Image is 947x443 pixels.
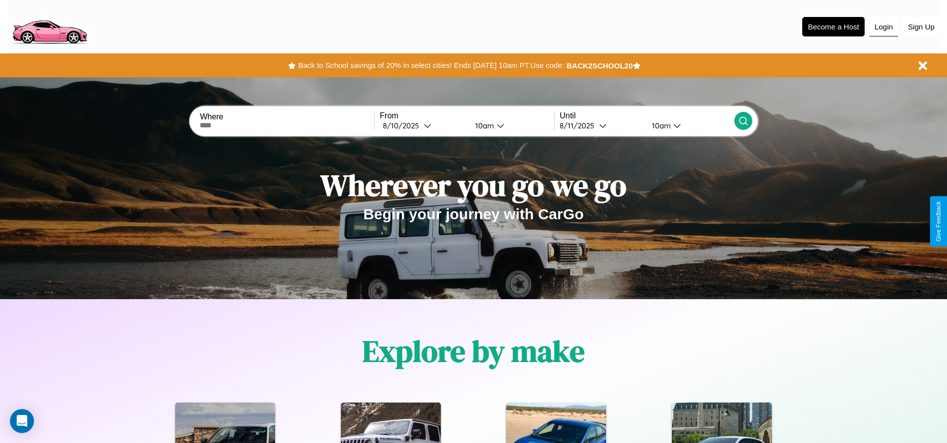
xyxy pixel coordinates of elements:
button: Back to School savings of 20% in select cities! Ends [DATE] 10am PT.Use code: [296,58,566,72]
label: Where [200,112,374,121]
div: 8 / 11 / 2025 [560,121,599,130]
div: Open Intercom Messenger [10,409,34,433]
button: 10am [644,120,734,131]
button: Sign Up [903,17,940,36]
button: Login [870,17,898,36]
button: 10am [467,120,555,131]
div: 10am [647,121,673,130]
div: 10am [470,121,497,130]
h1: Explore by make [362,331,585,372]
b: BACK2SCHOOL20 [567,61,633,70]
button: Become a Host [802,17,865,36]
label: Until [560,111,734,120]
div: 8 / 10 / 2025 [383,121,424,130]
div: Give Feedback [935,201,942,242]
label: From [380,111,554,120]
img: logo [7,5,91,46]
button: 8/10/2025 [380,120,467,131]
